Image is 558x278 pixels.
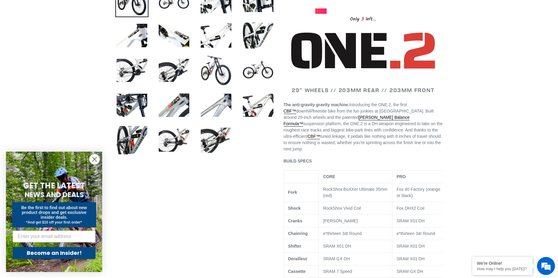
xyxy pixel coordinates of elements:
span: RockShox BoXXer Ultimate 35mm (red) [323,187,387,198]
img: Load image into Gallery viewer, ONE.2 DH - Complete Bike [157,19,191,52]
img: Load image into Gallery viewer, ONE.2 DH - Complete Bike [115,124,148,157]
span: [PERSON_NAME] [323,218,358,223]
span: SRAM GX DH [323,256,350,261]
span: *And get $10 off your first order* [26,220,82,224]
img: Load image into Gallery viewer, ONE.2 DH - Complete Bike [242,89,275,122]
span: RockShox Vivid Coil [323,206,361,211]
b: Shifter [288,244,301,249]
strong: CORE [323,174,335,179]
button: Become an Insider! [13,247,96,259]
span: Fox 40 Factory (orange or black) [397,187,441,198]
span: BUILD SPECS [284,159,312,163]
span: 29" WHEELS // 203MM REAR // 203MM FRONT [292,87,434,94]
b: Derailleur [288,256,308,261]
strong: PRO [397,174,406,179]
span: SRAM X01 DH [323,244,351,249]
span: SRAM X01 DH [397,244,425,249]
a: CBF™ [284,109,296,114]
p: Fox DHX2 Coil [397,205,444,212]
img: Load image into Gallery viewer, ONE.2 DH - Complete Bike [200,89,233,122]
img: Load image into Gallery viewer, ONE.2 DH - Complete Bike [157,54,191,87]
img: Load image into Gallery viewer, ONE.2 DH - Complete Bike [115,54,148,87]
b: Chainring [288,231,308,236]
img: Load image into Gallery viewer, ONE.2 DH - Complete Bike [115,89,148,122]
p: How may I help you today? [477,267,528,271]
input: Enter your email address [13,230,96,242]
strong: The anti-gravity gravity machine. [284,102,349,107]
span: SRAM 7 Speed [323,269,352,274]
img: Load image into Gallery viewer, ONE.2 DH - Complete Bike [157,124,191,157]
div: We're Online! [477,261,528,266]
span: Be the first to find out about new product drops and get exclusive insider deals. [21,205,87,220]
img: Load image into Gallery viewer, ONE.2 DH - Complete Bike [115,19,148,52]
span: 3 [359,15,366,23]
b: Cassette [288,269,306,274]
span: e*thirteen 34t Round [397,231,435,236]
img: Load image into Gallery viewer, ONE.2 DH - Complete Bike [242,54,275,87]
button: Close dialog [89,154,100,165]
img: Load image into Gallery viewer, ONE.2 DH - Complete Bike [242,19,275,52]
span: SRAM X01 DH [397,256,425,261]
b: Shock [288,206,301,211]
a: CBF™ [307,134,320,139]
span: SRAM GX DH [397,269,423,274]
img: Load image into Gallery viewer, ONE.2 DH - Complete Bike [200,19,233,52]
span: e*thirteen 34t Round [323,231,361,236]
span: SRAM X01 DH [397,218,425,223]
span: GET THE LATEST [23,180,85,191]
b: Fork [288,190,297,195]
span: Introducing the ONE.2, the first downhill/freeride bike from the fun junkies at [GEOGRAPHIC_DATA]... [284,102,443,151]
span: NEWS AND DEALS [25,190,84,199]
img: Load image into Gallery viewer, ONE.2 DH - Complete Bike [200,54,233,87]
img: Load image into Gallery viewer, ONE.2 DH - Complete Bike [200,124,233,157]
div: Only left... [315,14,411,23]
b: Cranks [288,218,302,223]
a: [PERSON_NAME] Balance Formula™ [284,115,410,127]
img: Load image into Gallery viewer, ONE.2 DH - Complete Bike [157,89,191,122]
